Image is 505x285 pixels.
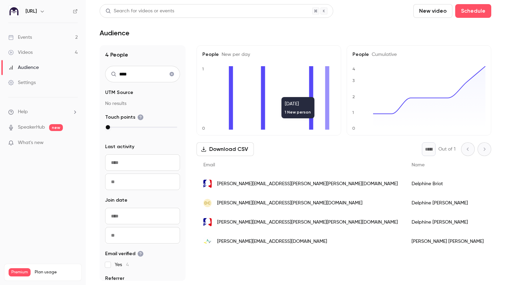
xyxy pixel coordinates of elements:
[18,108,28,116] span: Help
[352,78,355,83] text: 3
[166,69,177,80] button: Clear search
[405,193,491,213] div: Delphine [PERSON_NAME]
[105,114,144,121] span: Touch points
[8,64,39,71] div: Audience
[115,261,129,268] span: Yes
[18,124,45,131] a: SpeakerHub
[352,51,485,58] h5: People
[352,94,355,99] text: 2
[105,208,180,224] input: From
[106,125,110,129] div: max
[438,146,456,153] p: Out of 1
[412,163,425,167] span: Name
[100,29,130,37] h1: Audience
[405,232,491,251] div: [PERSON_NAME] [PERSON_NAME]
[105,174,180,190] input: To
[405,213,491,232] div: Delphine [PERSON_NAME]
[202,51,335,58] h5: People
[413,4,452,18] button: New video
[9,268,31,276] span: Premium
[352,126,355,131] text: 0
[105,197,127,204] span: Join date
[105,227,180,244] input: To
[18,139,44,146] span: What's new
[405,174,491,193] div: Delphine Briot
[369,52,397,57] span: Cumulative
[202,126,205,131] text: 0
[8,49,33,56] div: Videos
[49,124,63,131] span: new
[105,51,180,59] h1: 4 People
[203,218,212,226] img: ac-nancy-metz.fr
[352,67,355,71] text: 4
[219,52,250,57] span: New per day
[105,8,174,15] div: Search for videos or events
[69,140,78,146] iframe: Noticeable Trigger
[126,262,129,267] span: 4
[203,180,212,188] img: ac-nancy-metz.fr
[105,100,180,107] p: No results
[25,8,37,15] h6: [URL]
[217,180,398,188] span: [PERSON_NAME][EMAIL_ADDRESS][PERSON_NAME][PERSON_NAME][DOMAIN_NAME]
[197,142,254,156] button: Download CSV
[204,200,211,206] span: DC
[217,219,398,226] span: [PERSON_NAME][EMAIL_ADDRESS][PERSON_NAME][PERSON_NAME][DOMAIN_NAME]
[217,200,362,207] span: [PERSON_NAME][EMAIL_ADDRESS][PERSON_NAME][DOMAIN_NAME]
[203,237,212,246] img: lycee-saintjoseph.eu
[9,6,20,17] img: Ed.ai
[105,250,144,257] span: Email verified
[105,143,134,150] span: Last activity
[202,67,204,71] text: 1
[105,89,133,96] span: UTM Source
[203,163,215,167] span: Email
[8,108,78,116] li: help-dropdown-opener
[8,79,36,86] div: Settings
[8,34,32,41] div: Events
[105,275,124,282] span: Referrer
[352,110,354,115] text: 1
[455,4,491,18] button: Schedule
[217,238,327,245] span: [PERSON_NAME][EMAIL_ADDRESS][DOMAIN_NAME]
[35,270,77,275] span: Plan usage
[105,154,180,171] input: From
